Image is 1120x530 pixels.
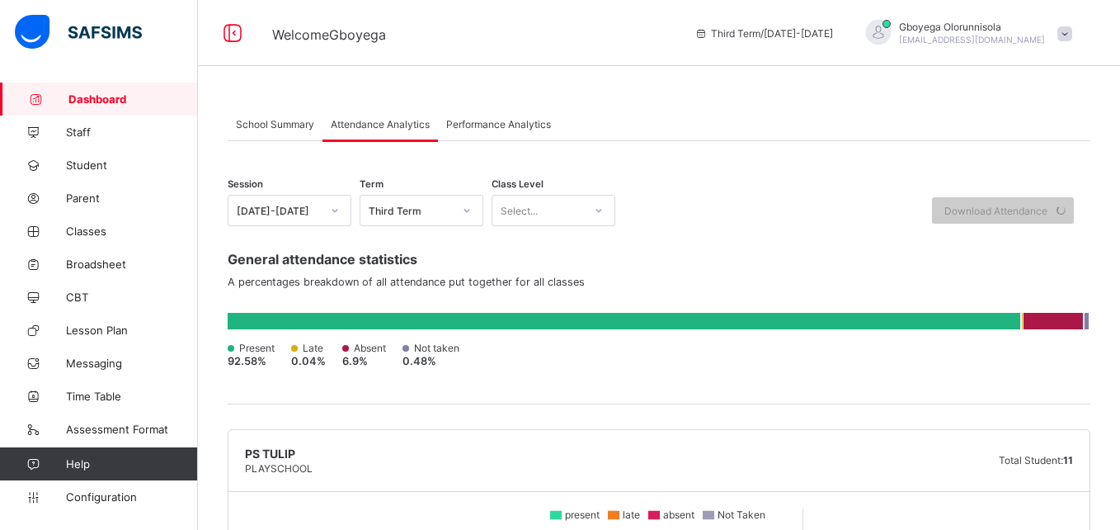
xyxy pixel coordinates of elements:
[272,26,386,43] span: Welcome Gboyega
[228,355,275,367] div: 92.58 %
[66,390,198,403] span: Time Table
[291,355,326,367] div: 0.04 %
[15,15,142,50] img: safsims
[68,92,198,106] span: Dashboard
[402,355,459,367] div: 0.48 %
[66,258,198,271] span: Broadsheet
[245,462,313,475] span: PLAYSCHOOL
[66,457,197,471] span: Help
[228,251,1090,267] span: General attendance statistics
[663,509,694,521] span: absent
[66,324,198,337] span: Lesson Plan
[228,276,1090,288] span: A percentages breakdown of all attendance put together for all classes
[66,159,198,172] span: Student
[66,291,198,304] span: CBT
[291,342,326,354] div: Late
[236,118,314,130] span: School Summary
[492,178,544,190] span: Class Level
[565,509,600,521] span: present
[1063,454,1073,466] span: 11
[228,342,275,354] div: Present
[342,355,386,367] div: 6.9 %
[66,423,198,436] span: Assessment Format
[66,125,198,139] span: Staff
[342,342,386,354] div: Absent
[623,509,640,521] span: late
[66,490,197,504] span: Configuration
[360,178,384,190] span: Term
[66,225,198,238] span: Classes
[944,205,1047,217] span: Download Attendance
[999,454,1063,466] span: Total Student:
[66,357,198,370] span: Messaging
[849,20,1080,47] div: GboyegaOlorunnisola
[331,118,430,130] span: Attendance Analytics
[369,205,453,217] div: Third Term
[899,35,1045,45] span: [EMAIL_ADDRESS][DOMAIN_NAME]
[446,118,551,130] span: Performance Analytics
[402,342,459,354] div: Not taken
[228,178,263,190] span: Session
[237,205,321,217] div: [DATE]-[DATE]
[245,447,313,461] span: PS TULIP
[718,509,765,521] span: Not Taken
[694,27,833,40] span: session/term information
[501,195,538,226] div: Select...
[66,192,198,205] span: Parent
[899,21,1045,33] span: Gboyega Olorunnisola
